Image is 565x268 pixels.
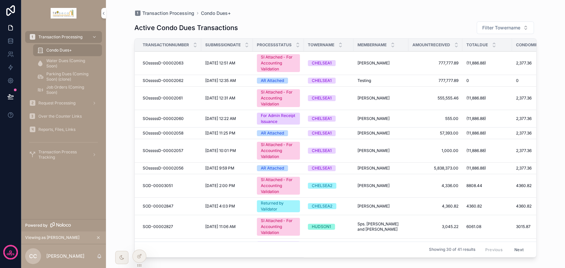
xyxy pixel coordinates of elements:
[466,204,508,209] a: 4360.82
[205,78,249,83] a: [DATE] 12:35 AM
[143,224,197,229] a: SOD-00002827
[38,127,75,132] span: Reports, Files, Links
[466,166,508,171] a: (11,886.88)
[205,204,235,209] span: [DATE] 4:03 PM
[46,48,72,53] span: Condo Dues+
[412,42,450,48] span: Amountreceived
[205,96,249,101] a: [DATE] 12:31 AM
[429,247,475,252] span: Showing 30 of 41 results
[33,71,102,83] a: Parking Dues (Coming Soon) (clone)
[516,148,532,153] span: 2,377.36
[205,148,236,153] span: [DATE] 10:01 PM
[257,200,300,212] a: Returned by Validator
[46,85,95,95] span: Job Orders (Coming Soon)
[143,42,189,48] span: Transactionnumber
[312,165,332,171] div: CHELSEA1
[205,60,235,66] span: [DATE] 12:51 AM
[143,116,197,121] a: SOsssssD-00002060
[357,78,371,83] span: Testing
[205,204,249,209] a: [DATE] 4:03 PM
[312,148,332,154] div: CHELSEA1
[466,78,508,83] a: 0
[357,60,390,66] span: [PERSON_NAME]
[312,116,332,122] div: CHELSEA1
[466,60,508,66] a: (11,886.88)
[38,100,75,106] span: Request Processing
[466,42,488,48] span: Totaldue
[205,131,249,136] a: [DATE] 11:25 PM
[25,31,102,43] a: Transaction Processing
[143,96,183,101] span: SOsssssD-00002061
[357,166,404,171] a: [PERSON_NAME]
[357,116,404,121] a: [PERSON_NAME]
[46,71,95,82] span: Parking Dues (Coming Soon) (clone)
[261,200,296,212] div: Returned by Validator
[134,23,238,32] h1: Active Condo Dues Transactions
[466,148,508,153] a: (11,886.88)
[357,42,387,48] span: Membername
[257,218,300,236] a: SI Attached - For Accounting Validation
[51,8,76,19] img: App logo
[412,148,458,153] a: 1,000.00
[46,253,84,259] p: [PERSON_NAME]
[466,224,508,229] a: 6061.08
[308,148,350,154] a: CHELSEA1
[143,131,183,136] span: SOsssssD-00002058
[261,113,296,125] div: For Admin Receipt Issuance
[412,131,458,136] a: 57,393.00
[257,113,300,125] a: For Admin Receipt Issuance
[357,148,390,153] span: [PERSON_NAME]
[25,97,102,109] a: Request Processing
[257,130,300,136] a: AR Attached
[261,177,296,195] div: SI Attached - For Accounting Validation
[33,57,102,69] a: Water Dues (Coming Soon)
[357,183,390,188] span: [PERSON_NAME]
[412,183,458,188] a: 4,336.00
[412,96,458,101] a: 555,555.46
[466,183,482,188] span: 8808.44
[21,26,106,169] div: scrollable content
[466,78,469,83] span: 0
[357,96,404,101] a: [PERSON_NAME]
[510,244,528,254] button: Next
[466,96,486,101] span: (11,886.88)
[308,42,334,48] span: Towername
[38,34,82,40] span: Transaction Processing
[357,131,404,136] a: [PERSON_NAME]
[25,223,48,228] span: Powered by
[466,116,508,121] a: (11,886.88)
[412,78,458,83] span: 777,777.89
[201,10,231,17] span: Condo Dues+
[312,60,332,66] div: CHELSEA1
[516,60,532,66] span: 2,377.36
[312,224,331,230] div: HUDSON1
[357,96,390,101] span: [PERSON_NAME]
[412,166,458,171] span: 5,838,373.00
[412,204,458,209] span: 4,360.82
[412,224,458,229] span: 3,045.22
[25,124,102,135] a: Reports, Files, Links
[25,149,102,161] a: Transaction Process Tracking
[308,130,350,136] a: CHELSEA1
[412,116,458,121] a: 555.00
[205,224,249,229] a: [DATE] 11:06 AM
[466,204,482,209] span: 4360.82
[143,224,173,229] span: SOD-00002827
[357,116,390,121] span: [PERSON_NAME]
[308,60,350,66] a: CHELSEA1
[312,130,332,136] div: CHELSEA1
[143,131,197,136] a: SOsssssD-00002058
[143,148,197,153] a: SOsssssD-00002057
[261,165,284,171] div: AR Attached
[516,116,532,121] span: 2,377.36
[357,204,390,209] span: [PERSON_NAME]
[466,131,486,136] span: (11,886.88)
[261,78,284,84] div: AR Attached
[29,252,37,260] span: CC
[257,142,300,160] a: SI Attached - For Accounting Validation
[143,78,183,83] span: SOsssssD-00002062
[466,96,508,101] a: (11,886.88)
[412,60,458,66] span: 777,777.89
